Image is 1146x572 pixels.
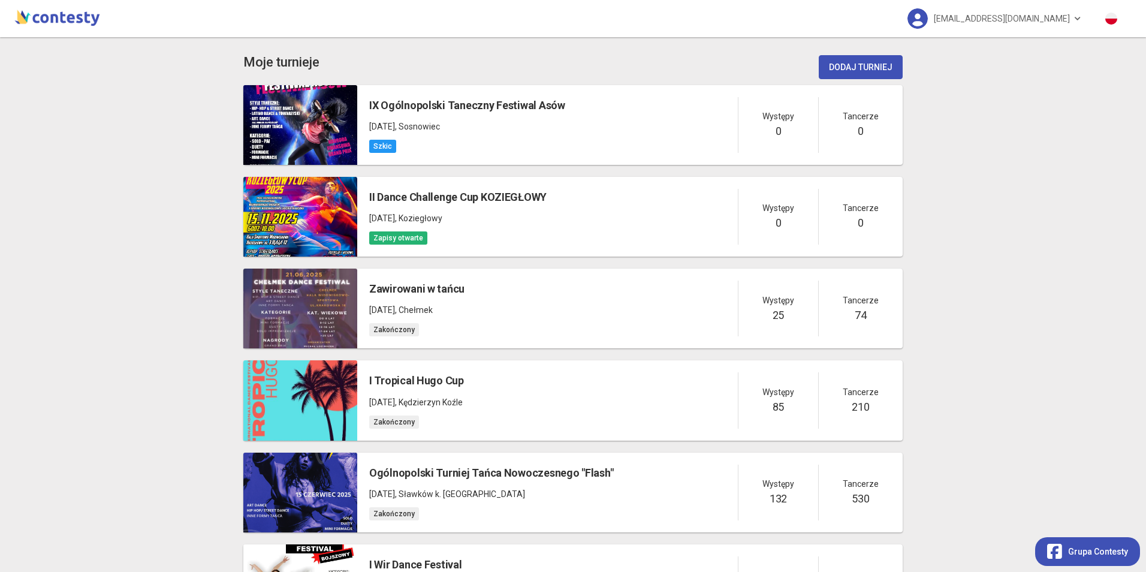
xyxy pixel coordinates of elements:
span: , Koziegłowy [395,213,442,223]
span: Tancerze [843,201,879,215]
span: Tancerze [843,294,879,307]
app-title: competition-list.title [243,52,319,73]
h5: Zawirowani w tańcu [369,281,465,297]
button: Dodaj turniej [819,55,903,79]
span: [DATE] [369,398,395,407]
h5: 74 [855,307,866,324]
h5: 85 [773,399,784,416]
span: [DATE] [369,305,395,315]
span: Tancerze [843,386,879,399]
span: Zakończony [369,416,419,429]
span: Zapisy otwarte [369,231,427,245]
span: Zakończony [369,507,419,520]
h5: I Tropical Hugo Cup [369,372,464,389]
span: , Sosnowiec [395,122,440,131]
h5: 0 [776,123,782,140]
h5: Ogólnopolski Turniej Tańca Nowoczesnego "Flash" [369,465,613,481]
span: Grupa Contesty [1068,545,1128,558]
h3: Moje turnieje [243,52,319,73]
span: Występy [762,110,794,123]
span: Występy [762,294,794,307]
h5: 0 [776,215,782,231]
span: Występy [762,477,794,490]
span: Szkic [369,140,396,153]
span: [DATE] [369,122,395,131]
span: Zakończony [369,323,419,336]
span: [DATE] [369,489,395,499]
h5: 132 [770,490,787,507]
span: Występy [762,201,794,215]
span: [DATE] [369,213,395,223]
h5: II Dance Challenge Cup KOZIEGŁOWY [369,189,547,206]
span: , Sławków k. [GEOGRAPHIC_DATA] [395,489,525,499]
span: , Kędzierzyn Koźle [395,398,463,407]
span: [EMAIL_ADDRESS][DOMAIN_NAME] [934,6,1070,31]
span: Występy [762,386,794,399]
h5: 0 [858,123,864,140]
span: Tancerze [843,477,879,490]
span: Tancerze [843,110,879,123]
h5: 25 [773,307,784,324]
h5: 0 [858,215,864,231]
span: , Chełmek [395,305,433,315]
h5: 530 [852,490,869,507]
h5: IX Ogólnopolski Taneczny Festiwal Asów [369,97,565,114]
h5: 210 [852,399,869,416]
